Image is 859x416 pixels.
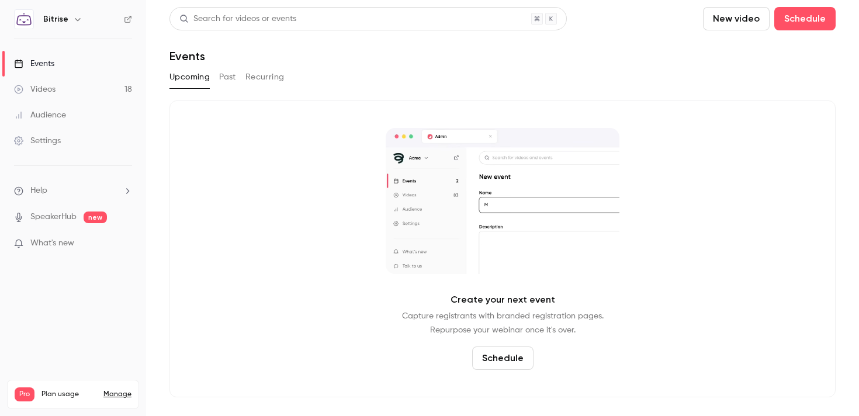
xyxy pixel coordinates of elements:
[103,390,131,399] a: Manage
[30,237,74,249] span: What's new
[451,293,555,307] p: Create your next event
[14,84,56,95] div: Videos
[472,346,534,370] button: Schedule
[15,387,34,401] span: Pro
[703,7,770,30] button: New video
[84,212,107,223] span: new
[169,68,210,86] button: Upcoming
[402,309,604,337] p: Capture registrants with branded registration pages. Repurpose your webinar once it's over.
[14,58,54,70] div: Events
[774,7,836,30] button: Schedule
[15,10,33,29] img: Bitrise
[118,238,132,249] iframe: Noticeable Trigger
[30,185,47,197] span: Help
[14,185,132,197] li: help-dropdown-opener
[43,13,68,25] h6: Bitrise
[14,109,66,121] div: Audience
[14,135,61,147] div: Settings
[179,13,296,25] div: Search for videos or events
[169,49,205,63] h1: Events
[219,68,236,86] button: Past
[245,68,285,86] button: Recurring
[41,390,96,399] span: Plan usage
[30,211,77,223] a: SpeakerHub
